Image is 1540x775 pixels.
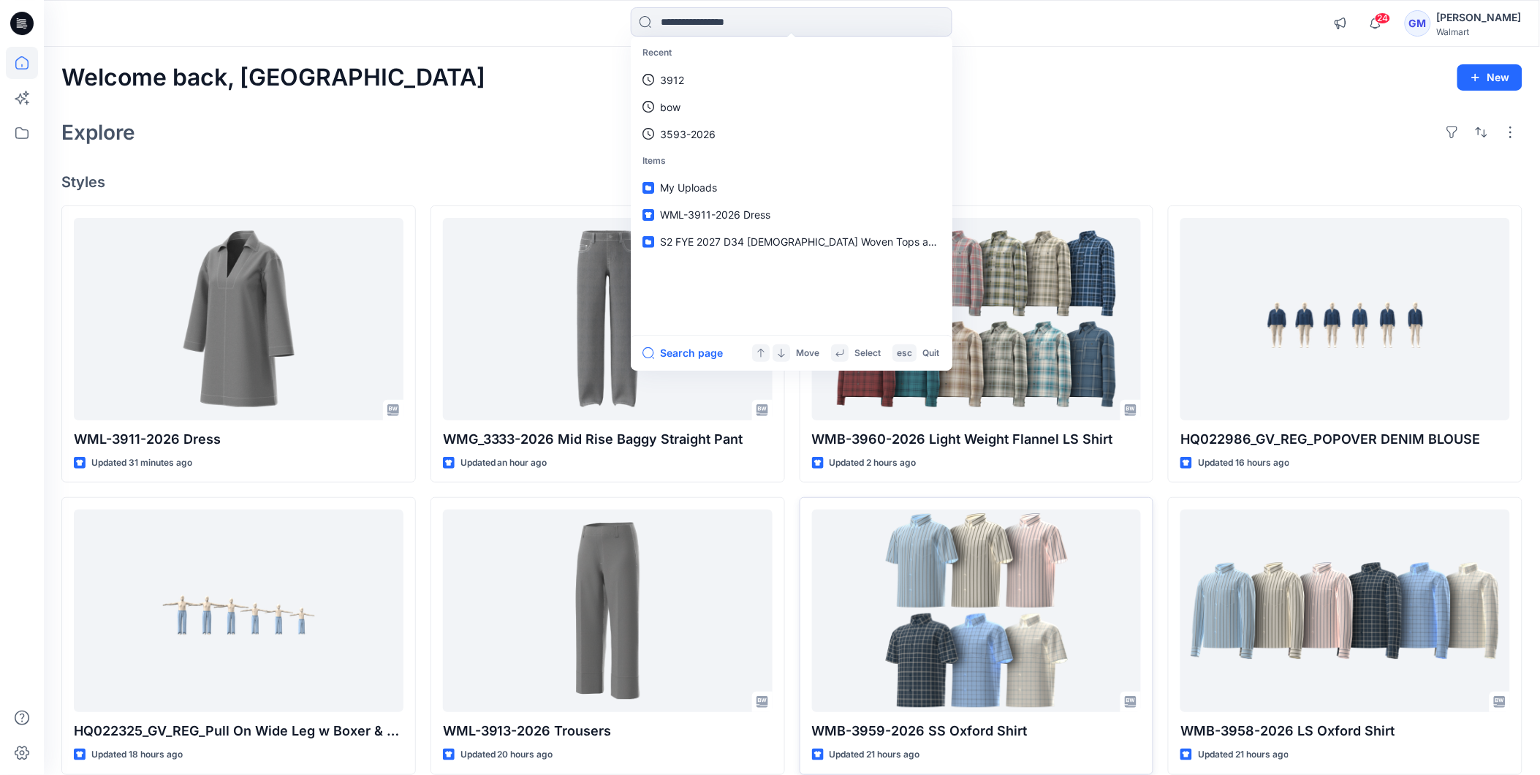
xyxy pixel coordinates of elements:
[1437,9,1522,26] div: [PERSON_NAME]
[812,721,1142,741] p: WMB-3959-2026 SS Oxford Shirt
[91,747,183,763] p: Updated 18 hours ago
[1198,455,1289,471] p: Updated 16 hours ago
[660,208,770,221] span: WML-3911-2026 Dress
[897,346,912,361] p: esc
[634,228,949,255] a: S2 FYE 2027 D34 [DEMOGRAPHIC_DATA] Woven Tops and Jackets
[634,121,949,148] a: 3593-2026
[922,346,939,361] p: Quit
[460,455,547,471] p: Updated an hour ago
[91,455,192,471] p: Updated 31 minutes ago
[443,218,773,420] a: WMG_3333-2026 Mid Rise Baggy Straight Pant
[1457,64,1522,91] button: New
[660,72,684,88] p: 3912
[634,174,949,201] a: My Uploads
[830,747,920,763] p: Updated 21 hours ago
[812,218,1142,420] a: WMB-3960-2026 Light Weight Flannel LS Shirt
[812,510,1142,712] a: WMB-3959-2026 SS Oxford Shirt
[634,201,949,228] a: WML-3911-2026 Dress
[660,99,680,115] p: bow
[634,39,949,67] p: Recent
[1180,429,1510,450] p: HQ022986_GV_REG_POPOVER DENIM BLOUSE
[443,721,773,741] p: WML-3913-2026 Trousers
[812,429,1142,450] p: WMB-3960-2026 Light Weight Flannel LS Shirt
[796,346,819,361] p: Move
[1180,510,1510,712] a: WMB-3958-2026 LS Oxford Shirt
[1375,12,1391,24] span: 24
[1180,721,1510,741] p: WMB-3958-2026 LS Oxford Shirt
[443,510,773,712] a: WML-3913-2026 Trousers
[443,429,773,450] p: WMG_3333-2026 Mid Rise Baggy Straight Pant
[660,235,982,248] span: S2 FYE 2027 D34 [DEMOGRAPHIC_DATA] Woven Tops and Jackets
[1180,218,1510,420] a: HQ022986_GV_REG_POPOVER DENIM BLOUSE
[1405,10,1431,37] div: GM
[74,429,403,450] p: WML-3911-2026 Dress
[61,64,485,91] h2: Welcome back, [GEOGRAPHIC_DATA]
[642,344,723,362] button: Search page
[61,121,135,144] h2: Explore
[634,94,949,121] a: bow
[854,346,881,361] p: Select
[74,218,403,420] a: WML-3911-2026 Dress
[61,173,1522,191] h4: Styles
[660,181,717,194] span: My Uploads
[74,721,403,741] p: HQ022325_GV_REG_Pull On Wide Leg w Boxer & Side Stripe
[634,67,949,94] a: 3912
[460,747,553,763] p: Updated 20 hours ago
[634,148,949,175] p: Items
[830,455,917,471] p: Updated 2 hours ago
[1198,747,1289,763] p: Updated 21 hours ago
[1437,26,1522,37] div: Walmart
[74,510,403,712] a: HQ022325_GV_REG_Pull On Wide Leg w Boxer & Side Stripe
[660,126,716,142] p: 3593-2026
